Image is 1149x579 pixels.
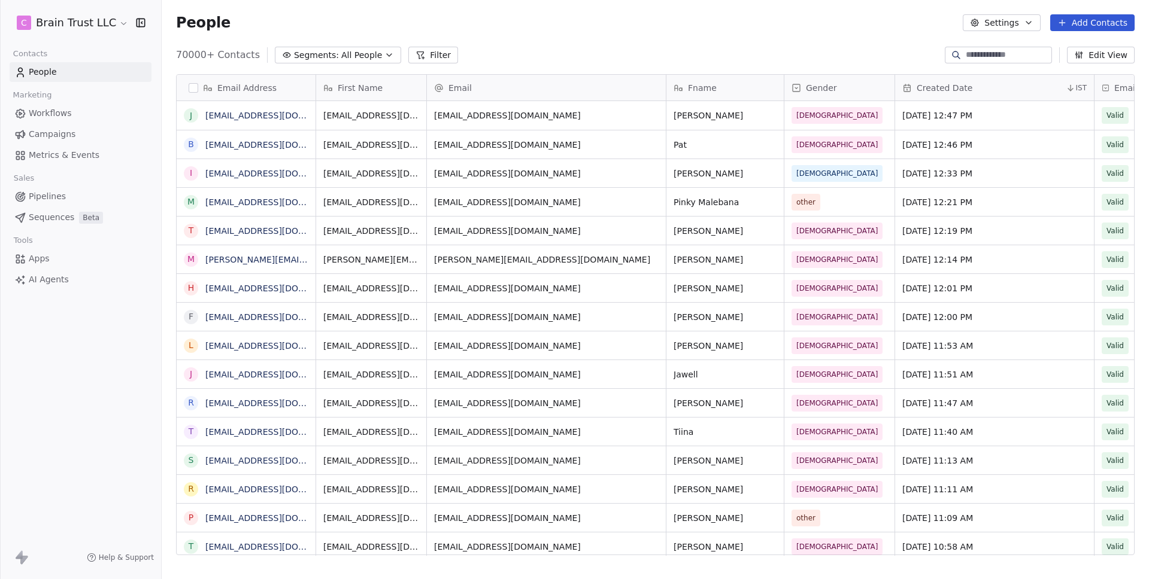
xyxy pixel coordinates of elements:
[1106,139,1124,151] span: Valid
[99,553,154,562] span: Help & Support
[1106,109,1124,121] span: Valid
[29,190,66,203] span: Pipelines
[205,284,352,293] a: [EMAIL_ADDRESS][DOMAIN_NAME]
[895,75,1094,100] div: Created DateIST
[29,128,75,141] span: Campaigns
[674,397,777,409] span: [PERSON_NAME]
[1106,167,1124,179] span: Valid
[796,541,878,553] span: [DEMOGRAPHIC_DATA]
[323,512,419,524] span: [EMAIL_ADDRESS][DOMAIN_NAME]
[205,398,352,408] a: [EMAIL_ADDRESS][DOMAIN_NAME]
[323,167,419,179] span: [EMAIL_ADDRESS][DOMAIN_NAME]
[87,553,154,562] a: Help & Support
[902,254,1087,266] span: [DATE] 12:14 PM
[796,340,878,352] span: [DEMOGRAPHIC_DATA]
[1106,426,1124,438] span: Valid
[1106,483,1124,495] span: Valid
[1106,282,1124,294] span: Valid
[1106,196,1124,208] span: Valid
[806,82,837,94] span: Gender
[434,397,659,409] span: [EMAIL_ADDRESS][DOMAIN_NAME]
[902,455,1087,467] span: [DATE] 11:13 AM
[323,426,419,438] span: [EMAIL_ADDRESS][DOMAIN_NAME]
[674,541,777,553] span: [PERSON_NAME]
[176,14,231,32] span: People
[434,139,659,151] span: [EMAIL_ADDRESS][DOMAIN_NAME]
[1106,254,1124,266] span: Valid
[434,340,659,352] span: [EMAIL_ADDRESS][DOMAIN_NAME]
[189,310,193,323] div: F
[963,14,1040,31] button: Settings
[323,455,419,467] span: [EMAIL_ADDRESS][DOMAIN_NAME]
[448,82,472,94] span: Email
[902,282,1087,294] span: [DATE] 12:01 PM
[29,252,50,265] span: Apps
[434,483,659,495] span: [EMAIL_ADDRESS][DOMAIN_NAME]
[427,75,666,100] div: Email
[796,512,815,524] span: other
[189,425,194,438] div: t
[796,368,878,380] span: [DEMOGRAPHIC_DATA]
[323,368,419,380] span: [EMAIL_ADDRESS][DOMAIN_NAME]
[205,111,352,120] a: [EMAIL_ADDRESS][DOMAIN_NAME]
[10,208,151,227] a: SequencesBeta
[1075,83,1087,93] span: IST
[323,483,419,495] span: [EMAIL_ADDRESS][DOMAIN_NAME]
[1067,47,1135,63] button: Edit View
[176,48,260,62] span: 70000+ Contacts
[408,47,458,63] button: Filter
[796,167,878,179] span: [DEMOGRAPHIC_DATA]
[1106,225,1124,237] span: Valid
[205,197,352,207] a: [EMAIL_ADDRESS][DOMAIN_NAME]
[323,196,419,208] span: [EMAIL_ADDRESS][DOMAIN_NAME]
[205,312,352,322] a: [EMAIL_ADDRESS][DOMAIN_NAME]
[10,249,151,269] a: Apps
[205,169,352,178] a: [EMAIL_ADDRESS][DOMAIN_NAME]
[341,49,382,62] span: All People
[188,483,194,495] div: r
[205,542,352,551] a: [EMAIL_ADDRESS][DOMAIN_NAME]
[434,254,659,266] span: [PERSON_NAME][EMAIL_ADDRESS][DOMAIN_NAME]
[10,124,151,144] a: Campaigns
[188,397,194,409] div: r
[796,311,878,323] span: [DEMOGRAPHIC_DATA]
[434,311,659,323] span: [EMAIL_ADDRESS][DOMAIN_NAME]
[902,139,1087,151] span: [DATE] 12:46 PM
[796,397,878,409] span: [DEMOGRAPHIC_DATA]
[189,454,194,467] div: s
[14,13,128,33] button: CBrain Trust LLC
[190,368,192,380] div: j
[189,224,194,237] div: t
[323,541,419,553] span: [EMAIL_ADDRESS][DOMAIN_NAME]
[674,426,777,438] span: Tiina
[189,339,193,352] div: L
[1050,14,1135,31] button: Add Contacts
[1106,455,1124,467] span: Valid
[205,255,422,264] a: [PERSON_NAME][EMAIL_ADDRESS][DOMAIN_NAME]
[434,282,659,294] span: [EMAIL_ADDRESS][DOMAIN_NAME]
[902,512,1087,524] span: [DATE] 11:09 AM
[434,167,659,179] span: [EMAIL_ADDRESS][DOMAIN_NAME]
[177,75,316,100] div: Email Address
[10,145,151,165] a: Metrics & Events
[674,254,777,266] span: [PERSON_NAME]
[323,109,419,121] span: [EMAIL_ADDRESS][DOMAIN_NAME]
[434,368,659,380] span: [EMAIL_ADDRESS][DOMAIN_NAME]
[338,82,383,94] span: First Name
[8,45,53,63] span: Contacts
[796,455,878,467] span: [DEMOGRAPHIC_DATA]
[205,513,352,523] a: [EMAIL_ADDRESS][DOMAIN_NAME]
[796,282,878,294] span: [DEMOGRAPHIC_DATA]
[29,149,99,161] span: Metrics & Events
[323,397,419,409] span: [EMAIL_ADDRESS][DOMAIN_NAME]
[902,167,1087,179] span: [DATE] 12:33 PM
[205,427,352,437] a: [EMAIL_ADDRESS][DOMAIN_NAME]
[902,196,1087,208] span: [DATE] 12:21 PM
[1106,311,1124,323] span: Valid
[1106,512,1124,524] span: Valid
[29,66,57,78] span: People
[1106,368,1124,380] span: Valid
[323,282,419,294] span: [EMAIL_ADDRESS][DOMAIN_NAME]
[902,109,1087,121] span: [DATE] 12:47 PM
[10,103,151,123] a: Workflows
